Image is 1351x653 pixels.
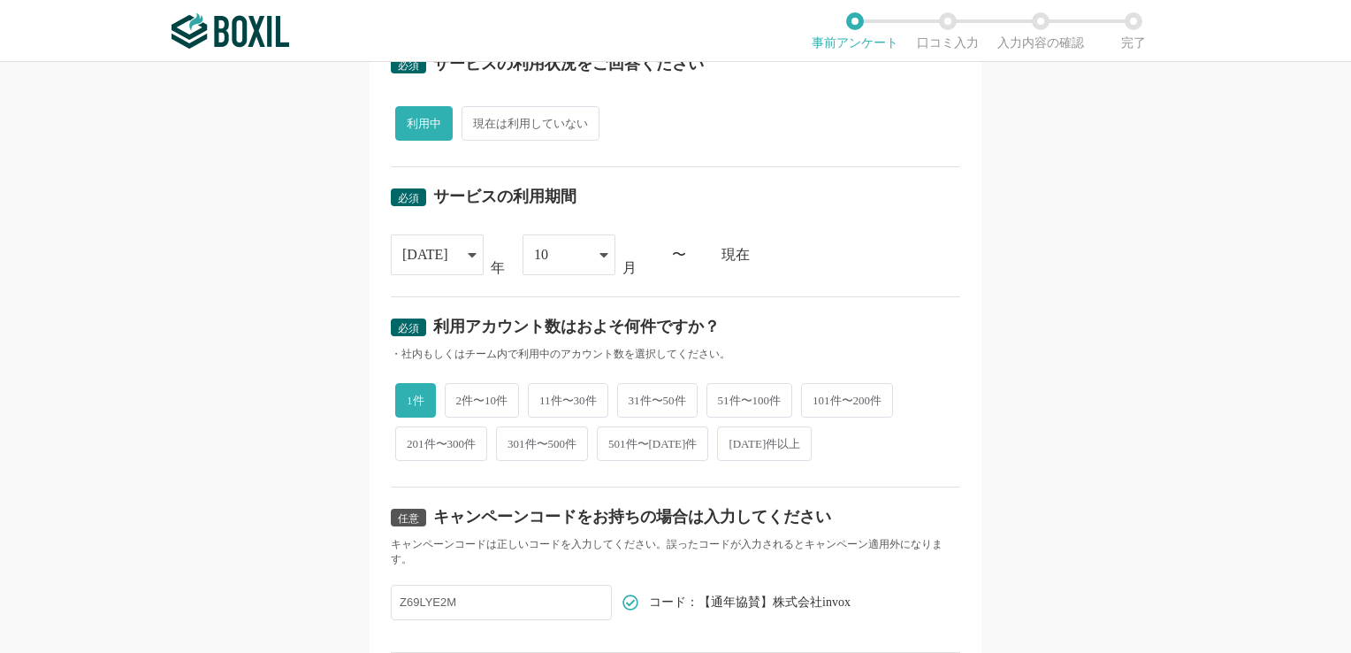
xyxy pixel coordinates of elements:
span: 31件〜50件 [617,383,698,418]
span: 301件〜500件 [496,426,588,461]
div: [DATE] [402,235,448,274]
img: ボクシルSaaS_ロゴ [172,13,289,49]
span: 利用中 [395,106,453,141]
div: 〜 [672,248,686,262]
span: 501件〜[DATE]件 [597,426,708,461]
div: 現在 [721,248,960,262]
li: 入力内容の確認 [994,12,1087,50]
div: キャンペーンコードをお持ちの場合は入力してください [433,509,831,525]
span: 201件〜300件 [395,426,487,461]
span: 11件〜30件 [528,383,608,418]
span: 必須 [398,59,419,72]
span: 任意 [398,512,419,525]
span: コード：【通年協賛】株式会社invox [649,596,851,609]
div: 10 [534,235,548,274]
div: ・社内もしくはチーム内で利用中のアカウント数を選択してください。 [391,347,960,362]
span: 51件〜100件 [706,383,793,418]
span: 2件〜10件 [445,383,520,418]
li: 完了 [1087,12,1179,50]
li: 事前アンケート [808,12,901,50]
span: [DATE]件以上 [717,426,812,461]
div: サービスの利用状況をご回答ください [433,56,704,72]
span: 現在は利用していない [462,106,599,141]
span: 101件〜200件 [801,383,893,418]
div: 年 [491,261,505,275]
div: キャンペーンコードは正しいコードを入力してください。誤ったコードが入力されるとキャンペーン適用外になります。 [391,537,960,567]
span: 必須 [398,192,419,204]
li: 口コミ入力 [901,12,994,50]
div: 月 [622,261,637,275]
span: 必須 [398,322,419,334]
span: 1件 [395,383,436,418]
div: 利用アカウント数はおよそ何件ですか？ [433,319,720,334]
div: サービスの利用期間 [433,188,576,204]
